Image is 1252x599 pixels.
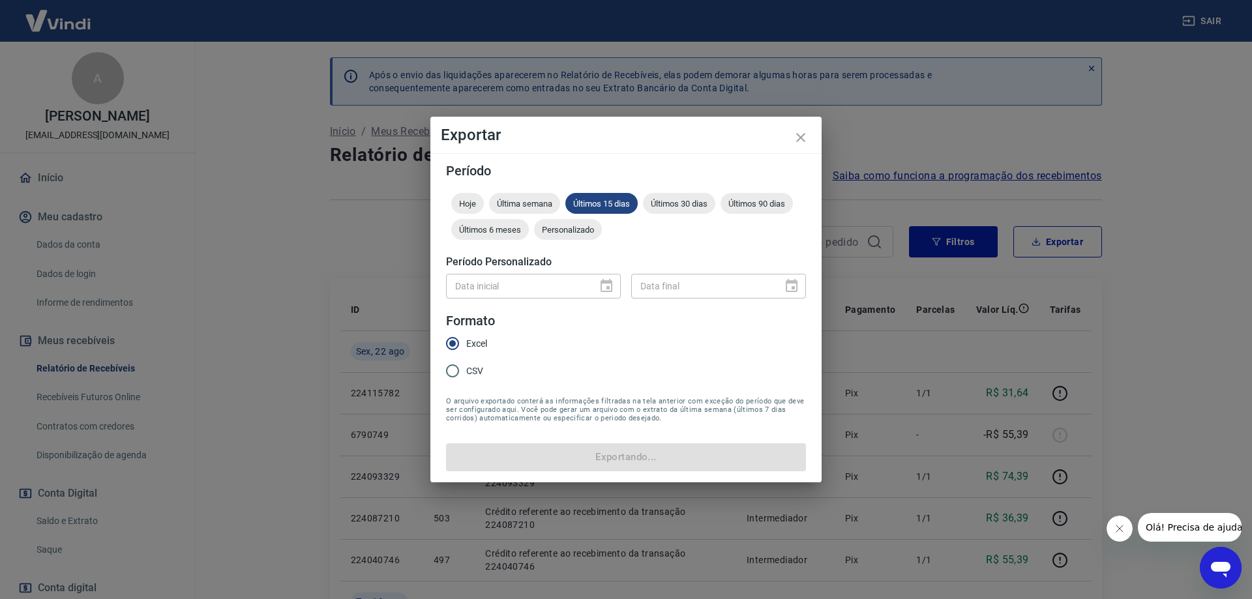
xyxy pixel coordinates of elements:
[451,199,484,209] span: Hoje
[721,193,793,214] div: Últimos 90 dias
[534,219,602,240] div: Personalizado
[466,337,487,351] span: Excel
[785,122,816,153] button: close
[489,199,560,209] span: Última semana
[466,364,483,378] span: CSV
[446,397,806,422] span: O arquivo exportado conterá as informações filtradas na tela anterior com exceção do período que ...
[446,164,806,177] h5: Período
[451,219,529,240] div: Últimos 6 meses
[489,193,560,214] div: Última semana
[1138,513,1242,542] iframe: Mensagem da empresa
[451,193,484,214] div: Hoje
[8,9,110,20] span: Olá! Precisa de ajuda?
[721,199,793,209] span: Últimos 90 dias
[643,193,715,214] div: Últimos 30 dias
[565,199,638,209] span: Últimos 15 dias
[451,225,529,235] span: Últimos 6 meses
[643,199,715,209] span: Últimos 30 dias
[1200,547,1242,589] iframe: Botão para abrir a janela de mensagens
[446,312,495,330] legend: Formato
[534,225,602,235] span: Personalizado
[446,274,588,298] input: DD/MM/YYYY
[1107,516,1133,542] iframe: Fechar mensagem
[565,193,638,214] div: Últimos 15 dias
[441,127,811,143] h4: Exportar
[446,256,806,269] h5: Período Personalizado
[631,274,773,298] input: DD/MM/YYYY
